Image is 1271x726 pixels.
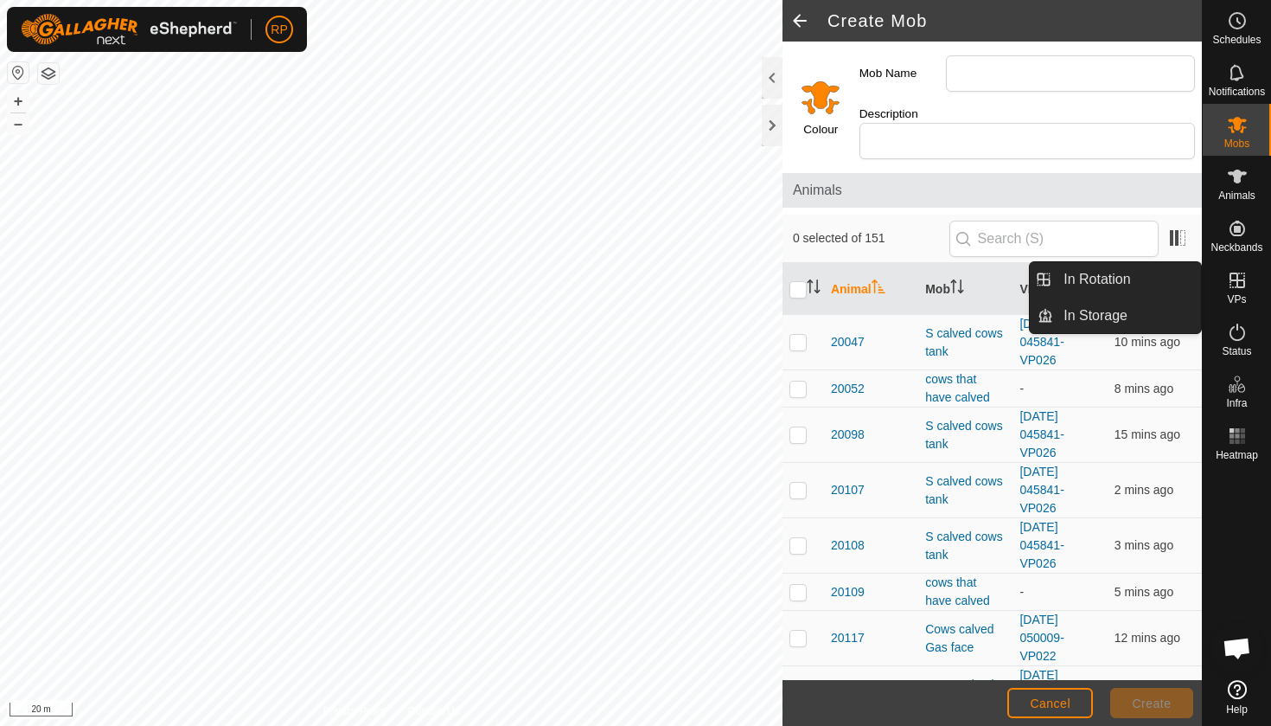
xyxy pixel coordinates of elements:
[408,704,459,719] a: Contact Us
[918,263,1012,315] th: Mob
[1019,382,1024,395] app-display-virtual-paddock-transition: -
[807,282,821,296] p-sorticon: Activate to sort
[1019,520,1063,570] a: [DATE] 045841-VP026
[925,472,1006,509] div: S calved cows tank
[1216,450,1258,460] span: Heatmap
[859,55,946,92] label: Mob Name
[831,333,865,351] span: 20047
[1012,263,1107,315] th: VP
[1019,668,1063,718] a: [DATE] 050009-VP022
[824,263,918,315] th: Animal
[1226,398,1247,408] span: Infra
[1019,465,1063,515] a: [DATE] 045841-VP026
[950,282,964,296] p-sorticon: Activate to sort
[1115,427,1180,441] span: 15 Oct 2025 at 1:00 pm
[1053,262,1201,297] a: In Rotation
[925,676,1006,712] div: Cows calved Gas face
[1203,673,1271,722] a: Help
[925,324,1006,361] div: S calved cows tank
[1019,613,1063,663] a: [DATE] 050009-VP022
[793,180,1191,201] span: Animals
[1115,382,1173,395] span: 15 Oct 2025 at 1:08 pm
[1115,538,1173,552] span: 15 Oct 2025 at 1:12 pm
[925,528,1006,564] div: S calved cows tank
[1063,269,1130,290] span: In Rotation
[1063,305,1127,326] span: In Storage
[1019,585,1024,599] app-display-virtual-paddock-transition: -
[831,380,865,398] span: 20052
[1226,704,1248,715] span: Help
[925,417,1006,453] div: S calved cows tank
[1019,409,1063,459] a: [DATE] 045841-VP026
[831,536,865,555] span: 20108
[1224,138,1249,149] span: Mobs
[1209,87,1265,97] span: Notifications
[831,583,865,601] span: 20109
[1227,294,1246,305] span: VPs
[8,113,29,134] button: –
[925,620,1006,657] div: Cows calved Gas face
[1218,190,1255,201] span: Animals
[1019,317,1063,367] a: [DATE] 045841-VP026
[925,370,1006,407] div: cows that have calved
[1053,299,1201,333] a: In Storage
[1210,242,1262,253] span: Neckbands
[1110,688,1193,718] button: Create
[1030,262,1201,297] li: In Rotation
[1212,35,1261,45] span: Schedules
[1007,688,1093,718] button: Cancel
[1222,346,1251,357] span: Status
[1115,335,1180,349] span: 15 Oct 2025 at 1:05 pm
[925,574,1006,610] div: cows that have calved
[949,221,1159,257] input: Search (S)
[831,426,865,444] span: 20098
[831,629,865,647] span: 20117
[872,282,885,296] p-sorticon: Activate to sort
[271,21,287,39] span: RP
[831,676,911,712] span: 211517025WT98
[1115,631,1180,645] span: 15 Oct 2025 at 1:04 pm
[8,62,29,83] button: Reset Map
[1133,697,1172,710] span: Create
[1030,697,1070,710] span: Cancel
[859,106,946,123] label: Description
[38,63,59,84] button: Map Layers
[1115,585,1173,599] span: 15 Oct 2025 at 1:10 pm
[831,481,865,499] span: 20107
[793,229,949,247] span: 0 selected of 151
[323,704,387,719] a: Privacy Policy
[827,10,1202,31] h2: Create Mob
[1115,483,1173,497] span: 15 Oct 2025 at 1:13 pm
[8,91,29,112] button: +
[803,121,838,138] label: Colour
[1211,622,1263,674] div: Open chat
[1030,299,1201,333] li: In Storage
[21,14,237,45] img: Gallagher Logo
